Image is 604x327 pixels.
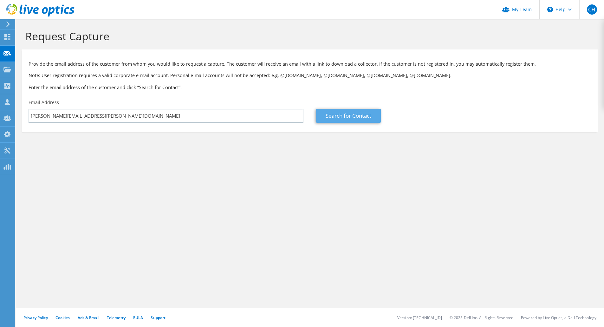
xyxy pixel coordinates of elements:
[133,315,143,320] a: EULA
[29,72,591,79] p: Note: User registration requires a valid corporate e-mail account. Personal e-mail accounts will ...
[78,315,99,320] a: Ads & Email
[55,315,70,320] a: Cookies
[29,84,591,91] h3: Enter the email address of the customer and click “Search for Contact”.
[29,61,591,68] p: Provide the email address of the customer from whom you would like to request a capture. The cust...
[521,315,596,320] li: Powered by Live Optics, a Dell Technology
[107,315,126,320] a: Telemetry
[397,315,442,320] li: Version: [TECHNICAL_ID]
[547,7,553,12] svg: \n
[23,315,48,320] a: Privacy Policy
[450,315,513,320] li: © 2025 Dell Inc. All Rights Reserved
[25,29,591,43] h1: Request Capture
[587,4,597,15] span: CH
[151,315,166,320] a: Support
[29,99,59,106] label: Email Address
[316,109,381,123] a: Search for Contact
